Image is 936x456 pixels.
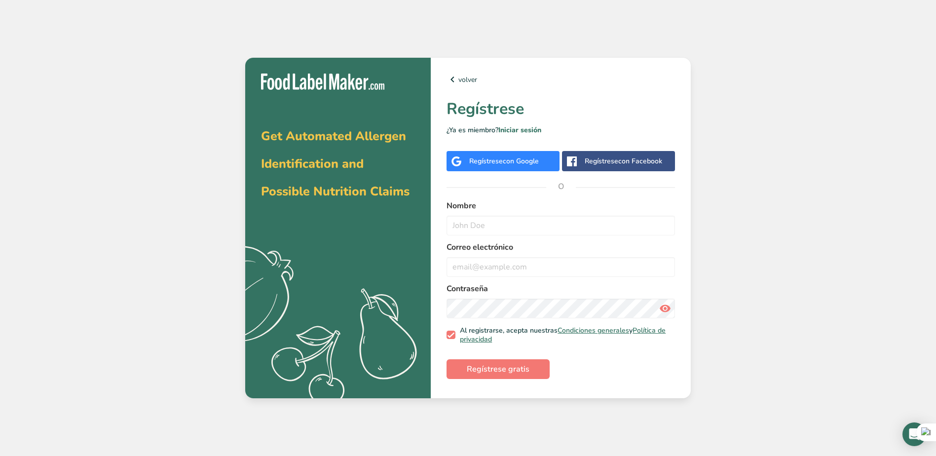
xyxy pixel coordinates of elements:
[503,156,539,166] span: con Google
[447,283,675,295] label: Contraseña
[498,125,541,135] a: Iniciar sesión
[546,172,576,201] span: O
[585,156,662,166] div: Regístrese
[618,156,662,166] span: con Facebook
[447,241,675,253] label: Correo electrónico
[447,359,550,379] button: Regístrese gratis
[447,97,675,121] h1: Regístrese
[447,216,675,235] input: John Doe
[447,74,675,85] a: volver
[467,363,529,375] span: Regístrese gratis
[558,326,629,335] a: Condiciones generales
[447,200,675,212] label: Nombre
[261,128,410,200] span: Get Automated Allergen Identification and Possible Nutrition Claims
[447,257,675,277] input: email@example.com
[469,156,539,166] div: Regístrese
[455,326,672,343] span: Al registrarse, acepta nuestras y
[447,125,675,135] p: ¿Ya es miembro?
[261,74,384,90] img: Food Label Maker
[460,326,666,344] a: Política de privacidad
[902,422,926,446] div: Open Intercom Messenger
